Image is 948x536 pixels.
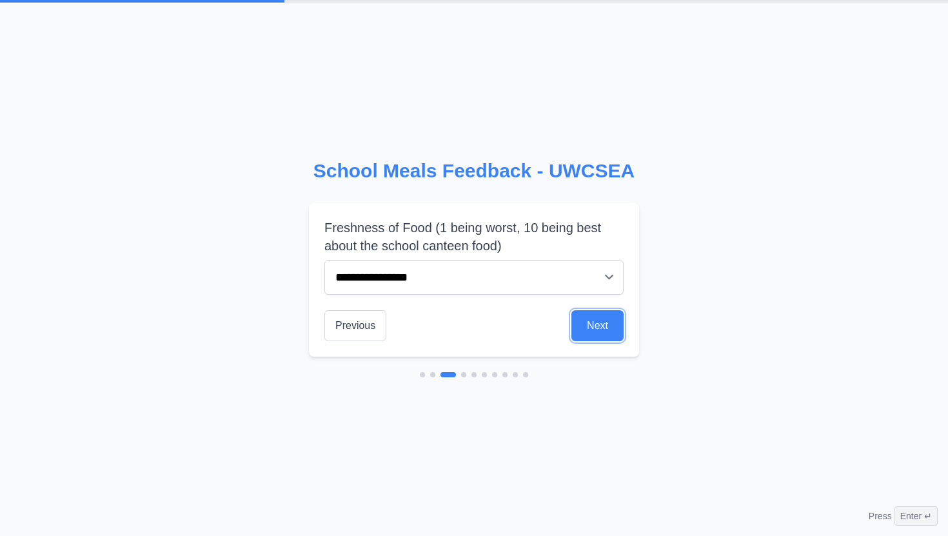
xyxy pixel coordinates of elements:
[869,506,938,526] div: Press
[324,310,386,341] button: Previous
[324,219,624,255] label: Freshness of Food (1 being worst, 10 being best about the school canteen food)
[894,506,938,526] span: Enter ↵
[309,159,639,183] h2: School Meals Feedback - UWCSEA
[571,310,624,341] button: Next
